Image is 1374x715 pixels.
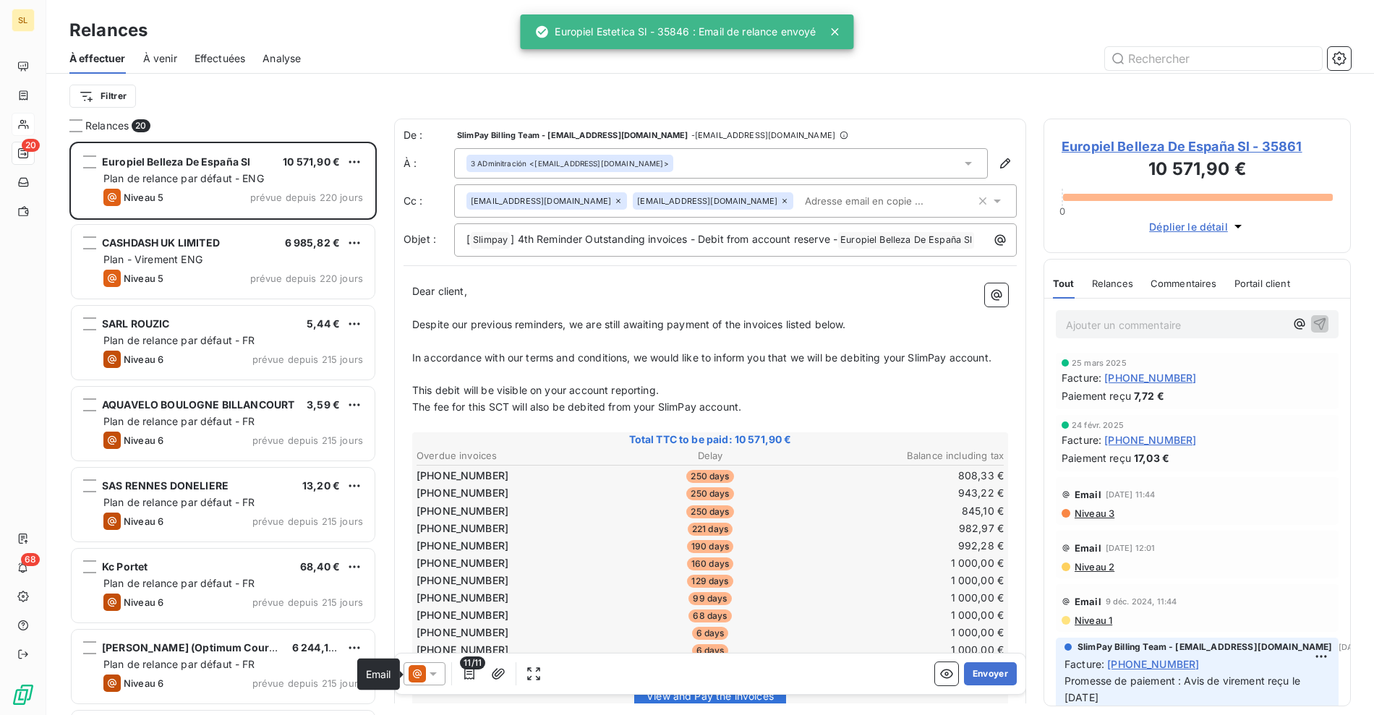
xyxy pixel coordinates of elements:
[809,538,1004,554] td: 992,28 €
[471,158,669,168] div: <[EMAIL_ADDRESS][DOMAIN_NAME]>
[103,253,202,265] span: Plan - Virement ENG
[471,158,526,168] span: 3 ADminitración
[686,487,733,500] span: 250 days
[809,468,1004,484] td: 808,33 €
[691,131,835,140] span: - [EMAIL_ADDRESS][DOMAIN_NAME]
[263,51,301,66] span: Analyse
[1325,666,1360,701] iframe: Intercom live chat
[809,642,1004,658] td: 1 000,00 €
[21,553,40,566] span: 68
[1073,508,1114,519] span: Niveau 3
[124,596,163,608] span: Niveau 6
[307,398,340,411] span: 3,59 €
[1134,450,1169,466] span: 17,03 €
[1104,370,1196,385] span: [PHONE_NUMBER]
[511,233,837,245] span: ] 4th Reminder Outstanding invoices - Debit from account reserve -
[1106,597,1177,606] span: 9 déc. 2024, 11:44
[412,384,659,396] span: This debit will be visible on your account reporting.
[964,662,1017,685] button: Envoyer
[687,575,733,588] span: 129 days
[417,591,508,605] span: [PHONE_NUMBER]
[103,658,255,670] span: Plan de relance par défaut - FR
[417,625,508,640] span: [PHONE_NUMBER]
[22,139,40,152] span: 20
[417,556,508,570] span: [PHONE_NUMBER]
[809,625,1004,641] td: 1 000,00 €
[809,521,1004,536] td: 982,97 €
[404,233,436,245] span: Objet :
[404,156,454,171] label: À :
[102,479,229,492] span: SAS RENNES DONELIERE
[417,504,508,518] span: [PHONE_NUMBER]
[412,285,467,297] span: Dear client,
[1062,388,1131,403] span: Paiement reçu
[1053,278,1075,289] span: Tout
[302,479,340,492] span: 13,20 €
[1072,359,1127,367] span: 25 mars 2025
[103,415,255,427] span: Plan de relance par défaut - FR
[132,119,150,132] span: 20
[252,677,363,689] span: prévue depuis 215 jours
[1106,544,1156,552] span: [DATE] 12:01
[69,85,136,108] button: Filtrer
[102,317,170,330] span: SARL ROUZIC
[692,627,729,640] span: 6 days
[466,233,470,245] span: [
[457,131,688,140] span: SlimPay Billing Team - [EMAIL_ADDRESS][DOMAIN_NAME]
[102,560,148,573] span: Kc Portet
[404,194,454,208] label: Cc :
[1149,219,1228,234] span: Déplier le détail
[124,677,163,689] span: Niveau 6
[1062,370,1101,385] span: Facture :
[686,505,733,518] span: 250 days
[412,318,846,330] span: Despite our previous reminders, we are still awaiting payment of the invoices listed below.
[143,51,177,66] span: À venir
[1059,205,1065,217] span: 0
[103,334,255,346] span: Plan de relance par défaut - FR
[1062,432,1101,448] span: Facture :
[688,592,731,605] span: 99 days
[534,19,816,45] div: Europiel Estetica Sl - 35846 : Email de relance envoyé
[647,690,774,702] span: View and Pay the invoices
[1145,218,1250,235] button: Déplier le détail
[417,573,508,588] span: [PHONE_NUMBER]
[688,609,731,622] span: 68 days
[1062,450,1131,466] span: Paiement reçu
[1062,156,1333,185] h3: 10 571,90 €
[1151,278,1217,289] span: Commentaires
[417,486,508,500] span: [PHONE_NUMBER]
[1134,388,1164,403] span: 7,72 €
[307,317,340,330] span: 5,44 €
[366,668,391,680] span: Email
[1073,561,1114,573] span: Niveau 2
[809,503,1004,519] td: 845,10 €
[300,560,340,573] span: 68,40 €
[404,128,454,142] span: De :
[417,539,508,553] span: [PHONE_NUMBER]
[252,434,363,446] span: prévue depuis 215 jours
[809,573,1004,588] td: 1 000,00 €
[285,236,341,249] span: 6 985,82 €
[69,142,377,715] div: grid
[809,590,1004,606] td: 1 000,00 €
[613,448,808,463] th: Delay
[124,354,163,365] span: Niveau 6
[250,273,363,284] span: prévue depuis 220 jours
[692,644,729,657] span: 6 days
[1062,137,1333,156] span: Europiel Belleza De España Sl - 35861
[688,523,733,536] span: 221 days
[416,448,611,463] th: Overdue invoices
[1092,278,1133,289] span: Relances
[292,641,344,654] span: 6 244,17 €
[687,540,733,553] span: 190 days
[412,351,991,364] span: In accordance with our terms and conditions, we would like to inform you that we will be debiting...
[471,197,611,205] span: [EMAIL_ADDRESS][DOMAIN_NAME]
[102,398,294,411] span: AQUAVELO BOULOGNE BILLANCOURT
[460,656,485,669] span: 11/11
[102,155,250,168] span: Europiel Belleza De España Sl
[252,354,363,365] span: prévue depuis 215 jours
[103,577,255,589] span: Plan de relance par défaut - FR
[1078,641,1333,654] span: SlimPay Billing Team - [EMAIL_ADDRESS][DOMAIN_NAME]
[809,448,1004,463] th: Balance including tax
[252,596,363,608] span: prévue depuis 215 jours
